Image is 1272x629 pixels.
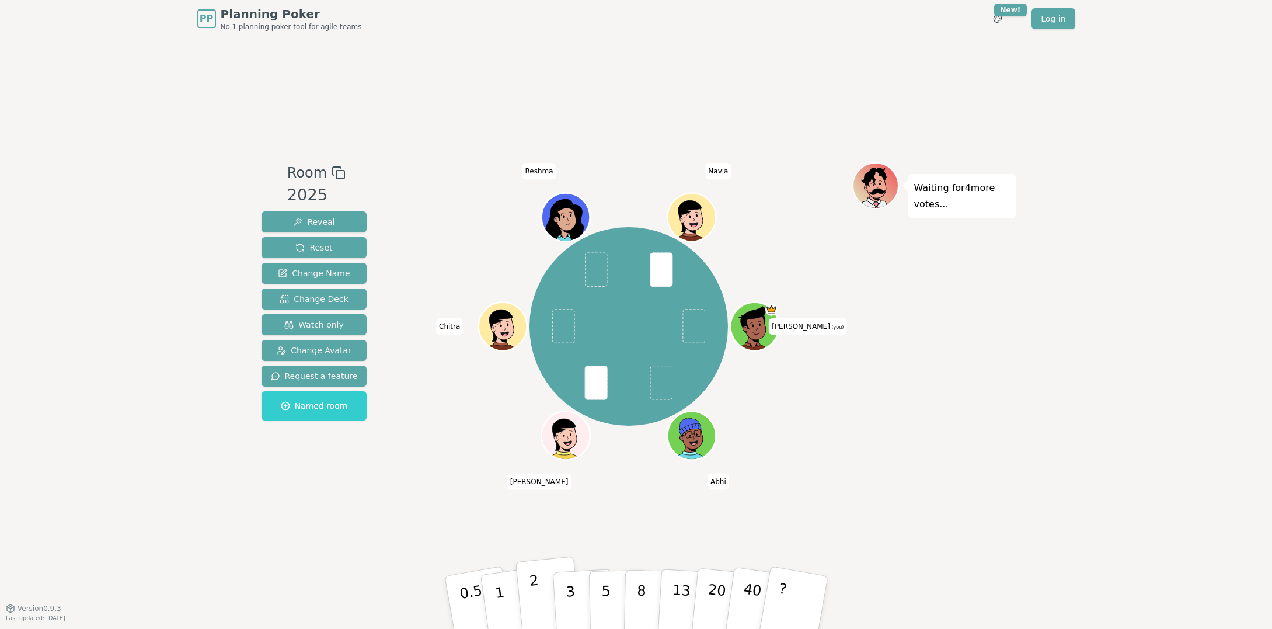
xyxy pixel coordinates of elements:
button: Change Name [262,263,367,284]
span: PP [200,12,213,26]
span: Last updated: [DATE] [6,615,65,621]
span: No.1 planning poker tool for agile teams [221,22,362,32]
div: 2025 [287,183,346,207]
button: Change Avatar [262,340,367,361]
button: Reveal [262,211,367,232]
span: Reveal [293,216,334,228]
span: (you) [830,325,844,330]
p: Waiting for 4 more votes... [914,180,1010,213]
span: Click to change your name [436,318,463,335]
a: PPPlanning PokerNo.1 planning poker tool for agile teams [197,6,362,32]
a: Log in [1031,8,1075,29]
span: Matt is the host [765,304,778,316]
button: Named room [262,391,367,421]
span: Planning Poker [221,6,362,22]
span: Reset [295,242,332,253]
button: New! [987,8,1008,29]
span: Click to change your name [507,473,571,489]
button: Request a feature [262,366,367,387]
span: Click to change your name [705,163,731,179]
button: Watch only [262,314,367,335]
span: Version 0.9.3 [18,604,61,613]
button: Version0.9.3 [6,604,61,613]
span: Room [287,162,327,183]
span: Request a feature [271,370,358,382]
button: Reset [262,237,367,258]
div: New! [994,4,1027,16]
button: Click to change your avatar [732,304,778,349]
span: Click to change your name [708,473,729,489]
span: Named room [281,400,348,412]
span: Watch only [284,319,344,331]
span: Change Name [278,267,350,279]
button: Change Deck [262,289,367,310]
span: Change Avatar [277,345,351,356]
span: Change Deck [280,293,348,305]
span: Click to change your name [522,163,556,179]
span: Click to change your name [769,318,846,335]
